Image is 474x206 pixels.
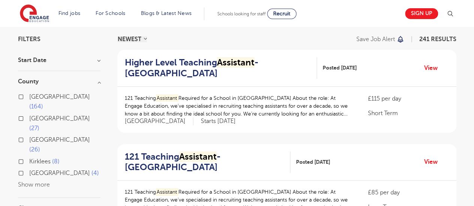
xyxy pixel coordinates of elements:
p: Save job alert [356,36,395,42]
mark: Assistant [156,188,179,196]
span: [GEOGRAPHIC_DATA] [29,115,90,122]
span: Posted [DATE] [296,158,330,166]
span: Filters [18,36,40,42]
span: Schools looking for staff [217,11,266,16]
mark: Assistant [156,94,179,102]
button: Show more [18,181,50,188]
span: 8 [52,158,60,165]
span: 241 RESULTS [419,36,456,43]
span: [GEOGRAPHIC_DATA] [125,117,193,125]
input: Kirklees 8 [29,158,34,163]
a: View [424,63,443,73]
input: [GEOGRAPHIC_DATA] 26 [29,136,34,141]
mark: Assistant [217,57,254,68]
a: Blogs & Latest News [141,10,192,16]
a: Recruit [267,9,296,19]
a: Higher Level TeachingAssistant- [GEOGRAPHIC_DATA] [125,57,317,79]
p: £85 per day [368,188,449,197]
a: 121 TeachingAssistant- [GEOGRAPHIC_DATA] [125,151,290,173]
span: 4 [91,170,99,176]
a: For Schools [96,10,125,16]
p: £115 per day [368,94,449,103]
h3: County [18,79,100,84]
img: Engage Education [20,4,49,23]
a: View [424,157,443,167]
span: 27 [29,125,39,132]
span: [GEOGRAPHIC_DATA] [29,170,90,176]
span: Recruit [273,11,290,16]
input: [GEOGRAPHIC_DATA] 4 [29,170,34,175]
span: 164 [29,103,43,110]
h2: 121 Teaching - [GEOGRAPHIC_DATA] [125,151,284,173]
span: [GEOGRAPHIC_DATA] [29,93,90,100]
a: Sign up [405,8,438,19]
span: [GEOGRAPHIC_DATA] [29,136,90,143]
span: 26 [29,146,40,153]
a: Find jobs [58,10,81,16]
p: Short Term [368,109,449,118]
p: 121 Teaching Required for a School in [GEOGRAPHIC_DATA] About the role: At Engage Education, we’v... [125,94,353,118]
mark: Assistant [179,151,217,162]
h3: Start Date [18,57,100,63]
span: Kirklees [29,158,51,165]
p: Starts [DATE] [201,117,236,125]
button: Save job alert [356,36,405,42]
input: [GEOGRAPHIC_DATA] 164 [29,93,34,98]
input: [GEOGRAPHIC_DATA] 27 [29,115,34,120]
h2: Higher Level Teaching - [GEOGRAPHIC_DATA] [125,57,311,79]
span: Posted [DATE] [323,64,357,72]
